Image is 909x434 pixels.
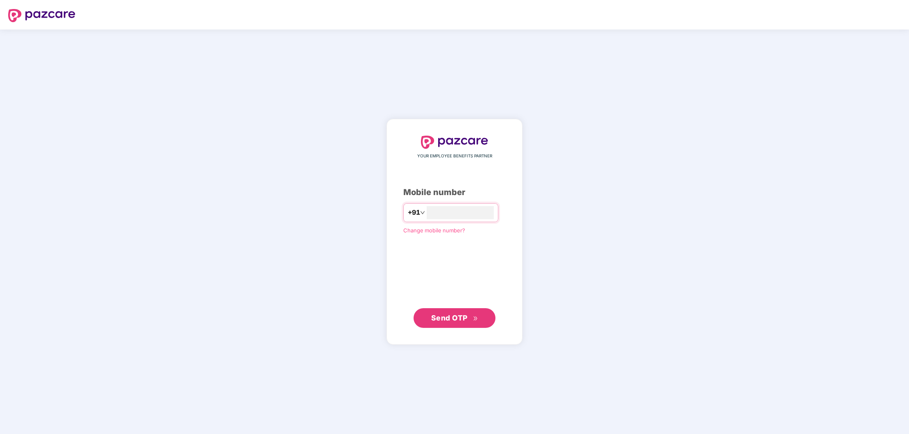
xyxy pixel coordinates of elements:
div: Mobile number [403,186,506,199]
span: Send OTP [431,314,468,322]
span: +91 [408,207,420,218]
img: logo [421,136,488,149]
span: down [420,210,425,215]
span: YOUR EMPLOYEE BENEFITS PARTNER [417,153,492,159]
button: Send OTPdouble-right [414,308,495,328]
span: double-right [473,316,478,321]
img: logo [8,9,75,22]
a: Change mobile number? [403,227,465,234]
